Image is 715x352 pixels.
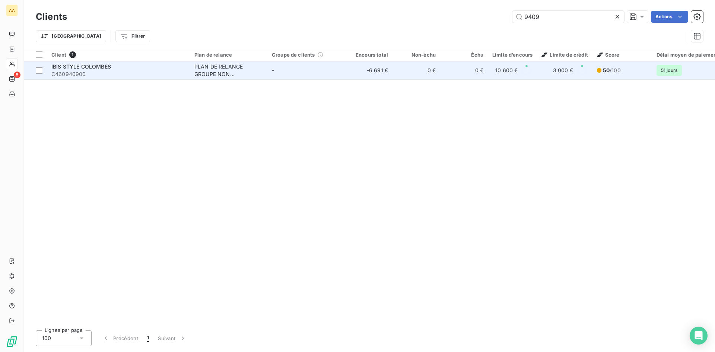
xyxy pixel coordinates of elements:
[690,327,708,345] div: Open Intercom Messenger
[6,4,18,16] div: AA
[51,63,111,70] span: IBIS STYLE COLOMBES
[6,336,18,348] img: Logo LeanPay
[349,52,388,58] div: Encours total
[651,11,688,23] button: Actions
[272,67,274,73] span: -
[36,30,106,42] button: [GEOGRAPHIC_DATA]
[597,52,620,58] span: Score
[51,70,185,78] span: C460940900
[115,30,150,42] button: Filtrer
[495,67,518,74] span: 10 600 €
[512,11,624,23] input: Rechercher
[603,67,610,73] span: 50
[42,334,51,342] span: 100
[541,52,588,58] span: Limite de crédit
[69,51,76,58] span: 1
[51,52,66,58] span: Client
[393,61,440,79] td: 0 €
[440,61,488,79] td: 0 €
[14,72,20,78] span: 8
[98,330,143,346] button: Précédent
[603,67,621,74] span: /100
[445,52,483,58] div: Échu
[143,330,153,346] button: 1
[147,334,149,342] span: 1
[657,65,682,76] span: 51 jours
[492,52,533,58] div: Limite d’encours
[553,67,573,74] span: 3 000 €
[194,52,263,58] div: Plan de relance
[397,52,436,58] div: Non-échu
[153,330,191,346] button: Suivant
[36,10,67,23] h3: Clients
[345,61,393,79] td: -6 691 €
[194,63,263,78] div: PLAN DE RELANCE GROUPE NON AUTOMATIQUE
[272,52,315,58] span: Groupe de clients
